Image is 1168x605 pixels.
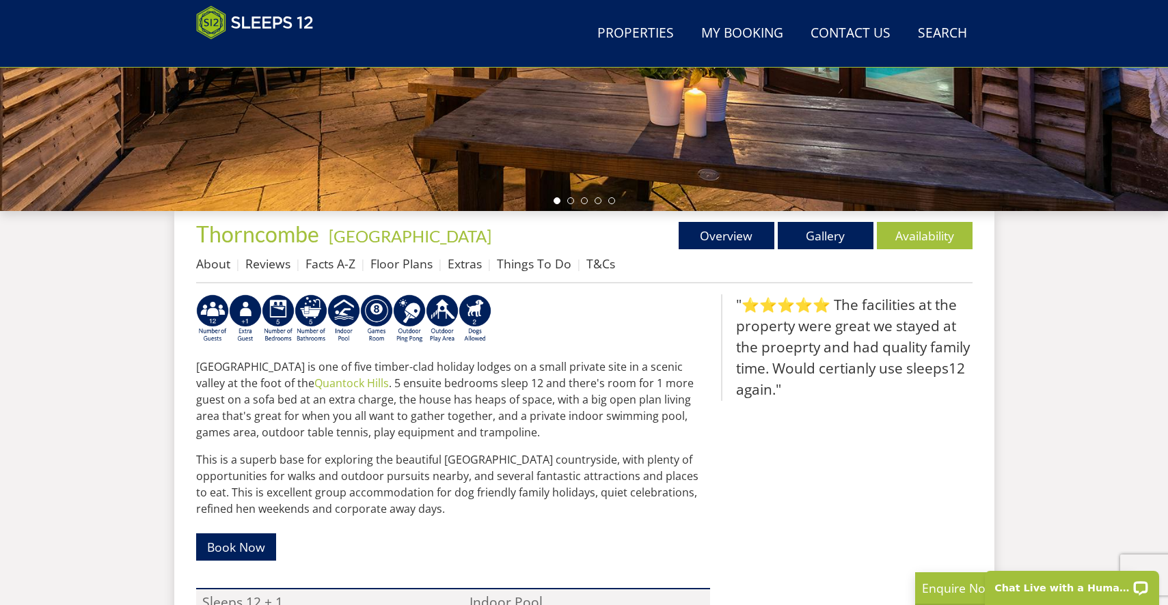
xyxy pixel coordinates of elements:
[295,294,327,343] img: AD_4nXdxWG_VJzWvdcEgUAXGATx6wR9ALf-b3pO0Wv8JqPQicHBbIur_fycMGrCfvtJxUkL7_dC_Ih2A3VWjPzrEQCT_Y6-em...
[877,222,973,249] a: Availability
[196,533,276,560] a: Book Now
[196,221,319,247] span: Thorncombe
[497,255,571,272] a: Things To Do
[245,255,290,272] a: Reviews
[196,221,323,247] a: Thorncombe
[329,226,491,246] a: [GEOGRAPHIC_DATA]
[912,18,973,49] a: Search
[196,294,229,343] img: AD_4nXeyNBIiEViFqGkFxeZn-WxmRvSobfXIejYCAwY7p4slR9Pvv7uWB8BWWl9Rip2DDgSCjKzq0W1yXMRj2G_chnVa9wg_L...
[323,226,491,246] span: -
[370,255,433,272] a: Floor Plans
[922,579,1127,597] p: Enquire Now
[721,294,973,401] blockquote: "⭐⭐⭐⭐⭐ The facilities at the property were great we stayed at the proeprty and had quality family...
[196,451,710,517] p: This is a superb base for exploring the beautiful [GEOGRAPHIC_DATA] countryside, with plenty of o...
[805,18,896,49] a: Contact Us
[976,562,1168,605] iframe: LiveChat chat widget
[426,294,459,343] img: AD_4nXfjdDqPkGBf7Vpi6H87bmAUe5GYCbodrAbU4sf37YN55BCjSXGx5ZgBV7Vb9EJZsXiNVuyAiuJUB3WVt-w9eJ0vaBcHg...
[314,376,389,391] a: Quantock Hills
[459,294,491,343] img: AD_4nXe3ZEMMYZSnCeK6QA0WFeR0RV6l---ElHmqkEYi0_WcfhtMgpEskfIc8VIOFjLKPTAVdYBfwP5wkTZHMgYhpNyJ6THCM...
[196,358,710,440] p: [GEOGRAPHIC_DATA] is one of five timber-clad holiday lodges on a small private site in a scenic v...
[327,294,360,343] img: AD_4nXei2dp4L7_L8OvME76Xy1PUX32_NMHbHVSts-g-ZAVb8bILrMcUKZI2vRNdEqfWP017x6NFeUMZMqnp0JYknAB97-jDN...
[393,294,426,343] img: AD_4nXedYSikxxHOHvwVe1zj-uvhWiDuegjd4HYl2n2bWxGQmKrAZgnJMrbhh58_oki_pZTOANg4PdWvhHYhVneqXfw7gvoLH...
[778,222,873,249] a: Gallery
[592,18,679,49] a: Properties
[229,294,262,343] img: AD_4nXcCk2bftbgRsc6Z7ZaCx3AIT_c7zHTPupZQTZJWf-wV2AiEkW4rUmOH9T9u-JzLDS8cG3J_KR3qQxvNOpj4jKaSIvi8l...
[696,18,789,49] a: My Booking
[448,255,482,272] a: Extras
[360,294,393,343] img: AD_4nXdrZMsjcYNLGsKuA84hRzvIbesVCpXJ0qqnwZoX5ch9Zjv73tWe4fnFRs2gJ9dSiUubhZXckSJX_mqrZBmYExREIfryF...
[189,48,333,59] iframe: Customer reviews powered by Trustpilot
[262,294,295,343] img: AD_4nXdbpp640i7IVFfqLTtqWv0Ghs4xmNECk-ef49VdV_vDwaVrQ5kQ5qbfts81iob6kJkelLjJ-SykKD7z1RllkDxiBG08n...
[305,255,355,272] a: Facts A-Z
[679,222,774,249] a: Overview
[196,5,314,40] img: Sleeps 12
[196,255,230,272] a: About
[586,255,615,272] a: T&Cs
